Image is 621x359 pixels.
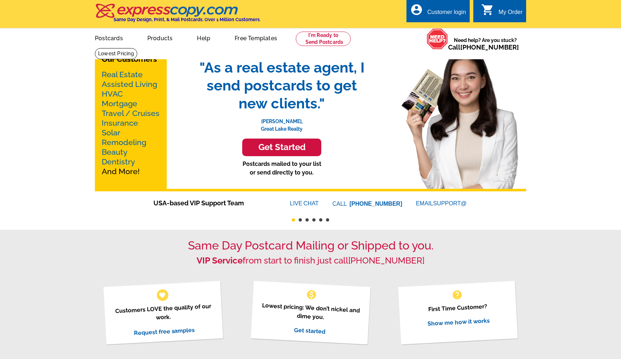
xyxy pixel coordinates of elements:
[299,218,302,222] button: 2 of 6
[427,9,466,19] div: Customer login
[102,118,138,127] a: Insurance
[114,17,261,22] h4: Same Day Design, Print, & Mail Postcards. Over 1 Million Customers.
[102,148,128,157] a: Beauty
[102,80,157,89] a: Assisted Living
[102,128,120,137] a: Solar
[407,301,508,315] p: First Time Customer?
[95,9,261,22] a: Same Day Design, Print, & Mail Postcards. Over 1 Million Customers.
[259,301,361,323] p: Lowest pricing: We don’t nickel and dime you.
[294,326,325,335] a: Get started
[197,255,243,266] strong: VIP Service
[332,200,348,208] font: CALL
[410,8,466,17] a: account_circle Customer login
[102,70,143,79] a: Real Estate
[427,28,448,50] img: help
[481,8,523,17] a: shopping_cart My Order
[319,218,322,222] button: 5 of 6
[306,289,317,300] span: monetization_on
[350,201,402,207] a: [PHONE_NUMBER]
[192,59,372,112] span: "As a real estate agent, I send postcards to get new clients."
[460,43,519,51] a: [PHONE_NUMBER]
[102,99,137,108] a: Mortgage
[427,317,490,327] a: Show me how it works
[95,239,526,252] h1: Same Day Postcard Mailing or Shipped to you.
[192,160,372,177] p: Postcards mailed to your list or send directly to you.
[192,112,372,133] p: [PERSON_NAME], Great Lake Realty
[102,89,123,98] a: HVAC
[102,70,160,176] p: And More!
[448,37,523,51] span: Need help? Are you stuck?
[153,198,268,208] span: USA-based VIP Support Team
[290,199,304,208] font: LIVE
[292,218,295,222] button: 1 of 6
[326,218,329,222] button: 6 of 6
[290,200,319,206] a: LIVECHAT
[305,218,309,222] button: 3 of 6
[102,138,146,147] a: Remodeling
[433,199,468,208] font: SUPPORT@
[158,291,166,299] span: favorite
[451,289,463,300] span: help
[498,9,523,19] div: My Order
[136,29,184,46] a: Products
[348,255,424,266] a: [PHONE_NUMBER]
[102,109,160,118] a: Travel / Cruises
[416,200,468,206] a: EMAILSUPPORT@
[185,29,222,46] a: Help
[251,142,312,153] h3: Get Started
[133,326,195,336] a: Request free samples
[481,3,494,16] i: shopping_cart
[102,157,135,166] a: Dentistry
[95,256,526,266] h2: from start to finish just call
[83,29,134,46] a: Postcards
[112,302,214,324] p: Customers LOVE the quality of our work.
[448,43,519,51] span: Call
[312,218,316,222] button: 4 of 6
[223,29,289,46] a: Free Templates
[410,3,423,16] i: account_circle
[192,139,372,156] a: Get Started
